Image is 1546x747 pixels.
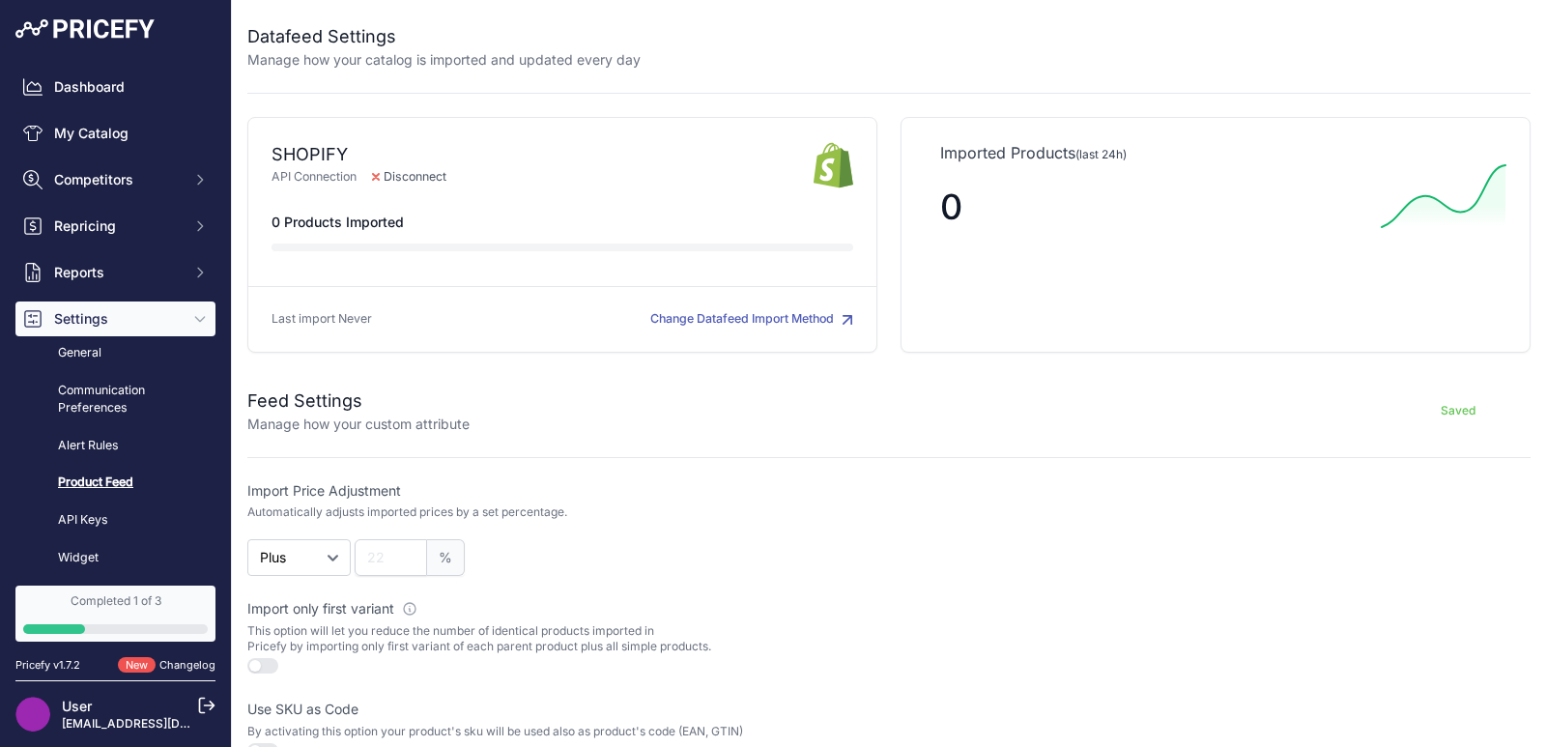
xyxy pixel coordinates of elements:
a: Completed 1 of 3 [15,586,215,642]
button: Change Datafeed Import Method [650,310,853,329]
p: Manage how your custom attribute [247,415,470,434]
p: Manage how your catalog is imported and updated every day [247,50,641,70]
p: Automatically adjusts imported prices by a set percentage. [247,504,567,520]
div: SHOPIFY [272,141,814,168]
span: Settings [54,309,181,329]
div: Pricefy v1.7.2 [15,657,80,674]
p: Imported Products [940,141,1491,164]
p: Last import Never [272,310,372,329]
label: Import Price Adjustment [247,481,883,501]
span: (last 24h) [1075,147,1127,161]
a: API Keys [15,503,215,537]
a: [EMAIL_ADDRESS][DOMAIN_NAME] [62,716,264,731]
span: Repricing [54,216,181,236]
button: Competitors [15,162,215,197]
p: By activating this option your product's sku will be used also as product's code (EAN, GTIN) [247,724,883,739]
span: Competitors [54,170,181,189]
a: My Catalog [15,116,215,151]
a: Alert Rules [15,429,215,463]
button: Repricing [15,209,215,244]
img: Pricefy Logo [15,19,155,39]
a: Dashboard [15,70,215,104]
a: User [62,698,92,714]
p: This option will let you reduce the number of identical products imported in Pricefy by importing... [247,623,883,654]
span: % [427,539,465,576]
span: Reports [54,263,181,282]
a: Widget [15,541,215,575]
a: Product Feed [15,466,215,500]
h2: Feed Settings [247,388,470,415]
button: Saved [1386,395,1531,426]
span: 0 [940,186,962,228]
span: 0 Products Imported [272,213,404,232]
button: Reports [15,255,215,290]
a: Changelog [159,658,215,672]
input: 22 [355,539,427,576]
div: Completed 1 of 3 [23,593,208,609]
h2: Datafeed Settings [247,23,641,50]
span: Disconnect [357,168,462,187]
label: Import only first variant [247,599,883,618]
span: New [118,657,156,674]
button: Settings [15,302,215,336]
p: API Connection [272,168,814,187]
a: Communication Preferences [15,374,215,425]
label: Use SKU as Code [247,700,883,719]
a: General [15,336,215,370]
